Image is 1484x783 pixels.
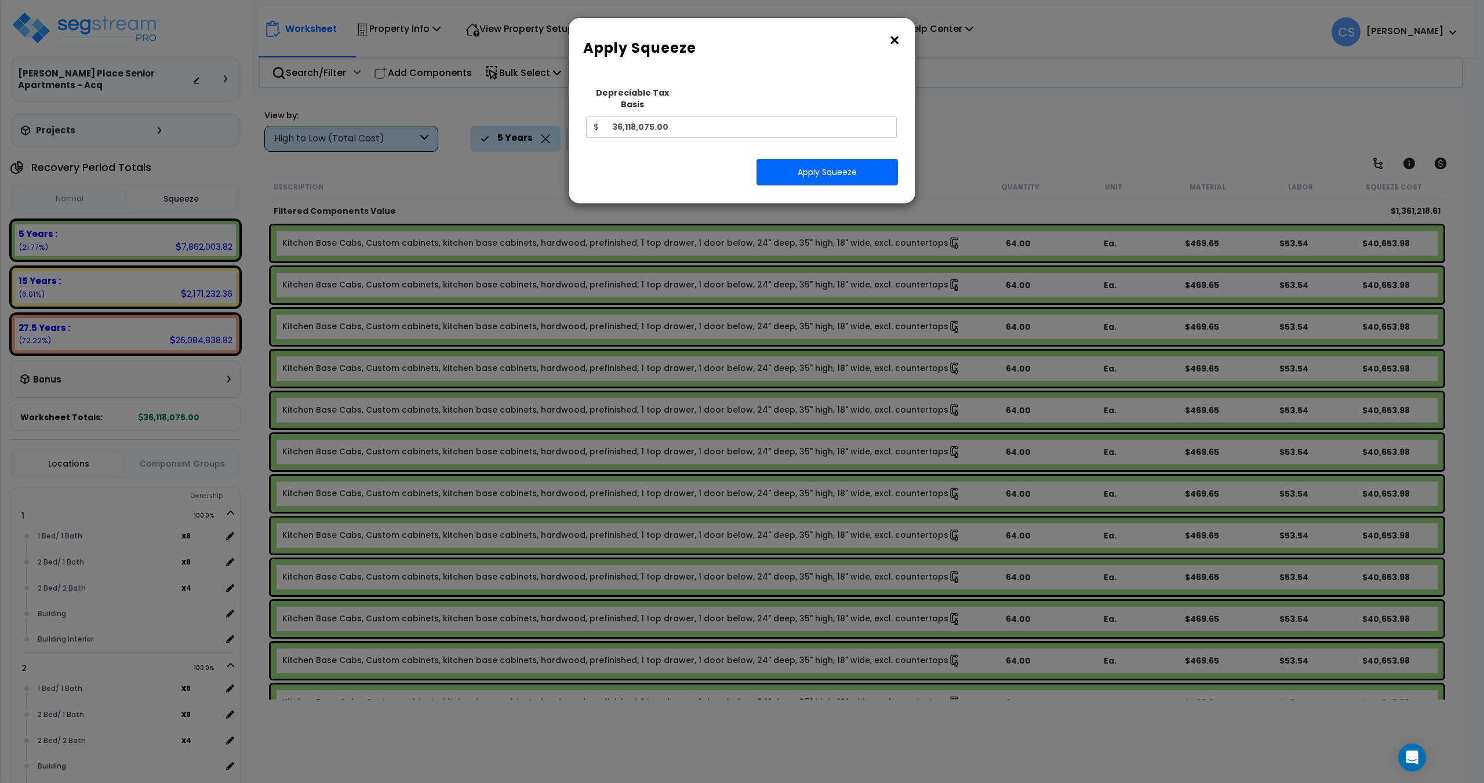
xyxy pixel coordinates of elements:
span: $ [586,116,605,138]
button: × [888,31,901,50]
button: Apply Squeeze [756,159,898,185]
h6: Apply Squeeze [583,38,901,58]
label: Depreciable Tax Basis [586,87,679,110]
div: Open Intercom Messenger [1398,744,1426,771]
input: 0.00 [605,116,897,138]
